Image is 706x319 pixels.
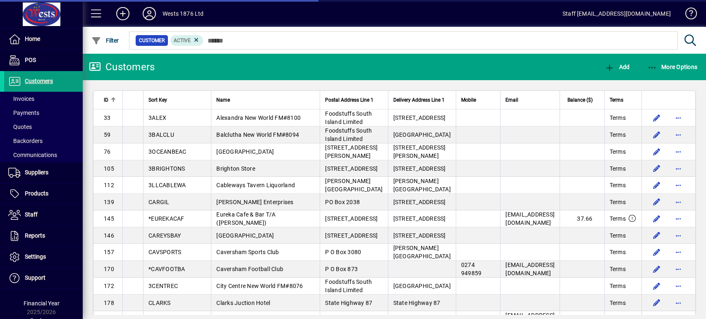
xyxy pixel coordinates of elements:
span: PO Box 2038 [325,199,360,205]
span: CAREYSBAY [148,232,181,239]
span: [PERSON_NAME][GEOGRAPHIC_DATA] [393,178,451,193]
span: Terms [610,231,626,240]
button: More options [672,195,685,209]
div: Balance ($) [565,95,600,105]
span: Financial Year [24,300,60,307]
span: Balclutha New World FM#8094 [216,131,299,138]
span: [STREET_ADDRESS] [393,215,446,222]
span: Terms [610,95,623,105]
span: 76 [104,148,111,155]
span: [GEOGRAPHIC_DATA] [216,148,274,155]
div: Staff [EMAIL_ADDRESS][DOMAIN_NAME] [562,7,671,20]
span: Active [174,38,191,43]
span: Sort Key [148,95,167,105]
button: Edit [650,179,663,192]
span: P O Box 873 [325,266,358,272]
button: Edit [650,212,663,225]
span: Quotes [8,124,32,130]
button: More options [672,279,685,293]
span: Filter [91,37,119,44]
div: Mobile [461,95,495,105]
span: Foodstuffs South Island Limited [325,110,372,125]
span: State Highway 87 [325,300,372,306]
span: Terms [610,214,626,223]
span: [STREET_ADDRESS] [325,232,378,239]
span: 3OCEANBEAC [148,148,187,155]
span: Terms [610,265,626,273]
span: Customers [25,78,53,84]
span: Payments [8,110,39,116]
span: 33 [104,114,111,121]
span: Staff [25,211,38,218]
span: 146 [104,232,114,239]
span: [EMAIL_ADDRESS][DOMAIN_NAME] [505,262,555,276]
span: CAVSPORTS [148,249,181,255]
button: Add [603,60,632,74]
button: Filter [89,33,121,48]
a: Suppliers [4,162,83,183]
span: Communications [8,152,57,158]
span: 157 [104,249,114,255]
span: [STREET_ADDRESS][PERSON_NAME] [325,144,378,159]
span: [GEOGRAPHIC_DATA] [393,131,451,138]
span: 59 [104,131,111,138]
button: More options [672,128,685,141]
span: Terms [610,282,626,290]
span: Home [25,36,40,42]
button: Edit [650,162,663,175]
span: Add [605,64,629,70]
span: Terms [610,131,626,139]
button: More options [672,179,685,192]
span: [STREET_ADDRESS] [393,114,446,121]
span: Foodstuffs South Island Limited [325,279,372,293]
span: Caversham Football Club [216,266,283,272]
a: Reports [4,226,83,246]
span: Caversham Sports Club [216,249,279,255]
span: Email [505,95,518,105]
span: Invoices [8,95,34,102]
span: Alexandra New World FM#8100 [216,114,301,121]
button: More options [672,262,685,276]
span: [GEOGRAPHIC_DATA] [393,283,451,289]
span: State Highway 87 [393,300,440,306]
span: Terms [610,164,626,173]
a: Support [4,268,83,288]
button: More options [672,229,685,242]
a: Knowledge Base [679,2,696,29]
button: Profile [136,6,163,21]
a: Settings [4,247,83,267]
span: 105 [104,165,114,172]
span: Postal Address Line 1 [325,95,373,105]
a: Quotes [4,120,83,134]
span: [GEOGRAPHIC_DATA] [216,232,274,239]
span: *EUREKACAF [148,215,184,222]
button: Edit [650,296,663,309]
span: CARGIL [148,199,170,205]
span: Terms [610,114,626,122]
button: More options [672,296,685,309]
span: POS [25,57,36,63]
span: 3BRIGHTONS [148,165,185,172]
div: Name [216,95,315,105]
span: Reports [25,232,45,239]
span: 145 [104,215,114,222]
a: Communications [4,148,83,162]
span: [STREET_ADDRESS][PERSON_NAME] [393,144,446,159]
button: Edit [650,279,663,293]
button: Add [110,6,136,21]
button: Edit [650,229,663,242]
span: [STREET_ADDRESS] [393,199,446,205]
button: Edit [650,262,663,276]
mat-chip: Activation Status: Active [170,35,203,46]
span: 172 [104,283,114,289]
span: 0274 949859 [461,262,482,276]
a: Backorders [4,134,83,148]
span: CLARKS [148,300,171,306]
span: 3ALEX [148,114,166,121]
a: Payments [4,106,83,120]
span: Suppliers [25,169,48,176]
span: [STREET_ADDRESS] [393,232,446,239]
div: Wests 1876 Ltd [163,7,203,20]
td: 37.66 [560,210,604,227]
span: Backorders [8,138,43,144]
